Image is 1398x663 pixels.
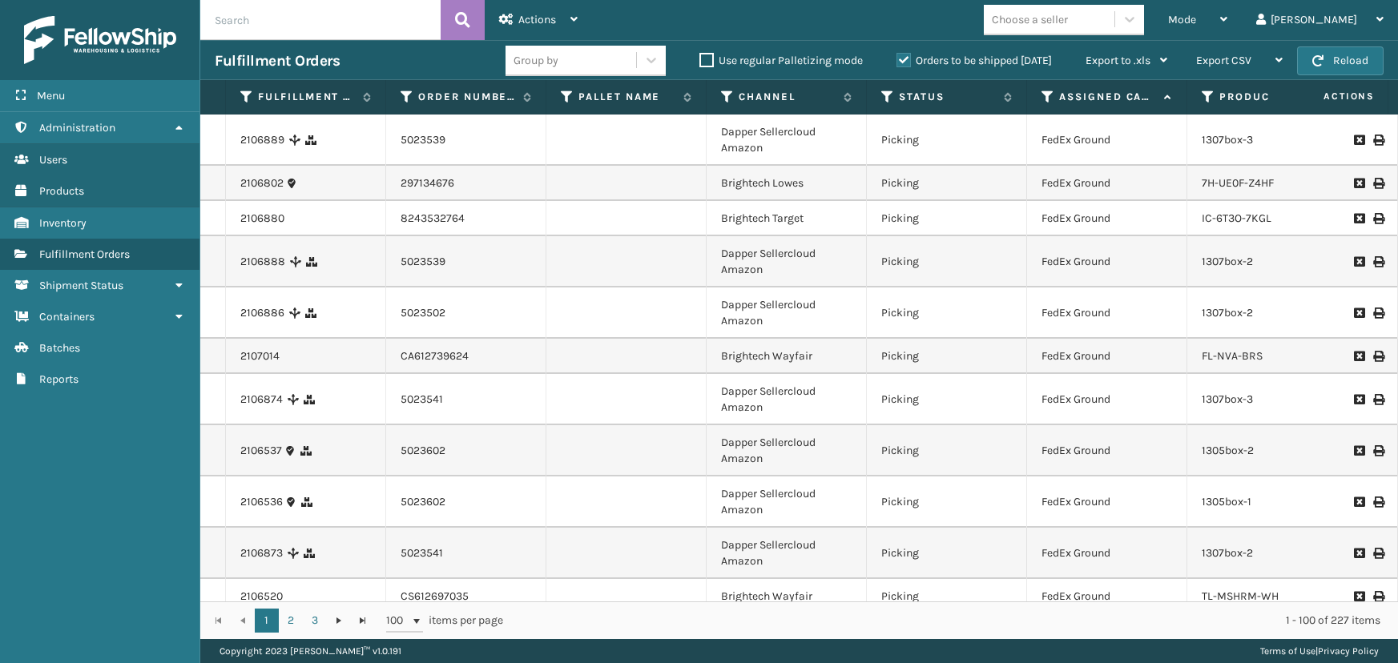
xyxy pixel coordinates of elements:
i: Request to Be Cancelled [1354,351,1364,362]
td: 5023602 [386,476,546,528]
i: Request to Be Cancelled [1354,135,1364,146]
td: Dapper Sellercloud Amazon [707,374,867,425]
span: Go to the next page [332,614,345,627]
a: IC-6T3O-7KGL [1202,211,1271,225]
span: Export CSV [1196,54,1251,67]
span: Shipment Status [39,279,123,292]
i: Request to Be Cancelled [1354,445,1364,456]
label: Channel [739,90,836,104]
label: Fulfillment Order Id [258,90,355,104]
label: Order Number [418,90,515,104]
label: Product SKU [1219,90,1316,104]
a: 2106873 [240,545,283,561]
td: Dapper Sellercloud Amazon [707,236,867,287]
td: Picking [867,339,1027,374]
a: 1 [255,609,279,633]
div: Choose a seller [992,11,1068,28]
td: Dapper Sellercloud Amazon [707,476,867,528]
div: 1 - 100 of 227 items [526,613,1380,629]
a: 2106888 [240,254,285,270]
a: Privacy Policy [1318,645,1379,657]
i: Request to Be Cancelled [1354,213,1364,224]
td: FedEx Ground [1027,287,1187,339]
a: 2106874 [240,392,283,408]
td: 5023602 [386,425,546,476]
td: Dapper Sellercloud Amazon [707,287,867,339]
a: 2106880 [240,211,284,227]
a: 1307box-3 [1202,133,1253,147]
i: Print Label [1373,135,1383,146]
i: Print Label [1373,213,1383,224]
i: Print Label [1373,394,1383,405]
td: FedEx Ground [1027,339,1187,374]
a: 1307box-2 [1202,546,1253,560]
span: Actions [518,13,556,26]
td: 5023502 [386,287,546,339]
i: Print Label [1373,445,1383,456]
a: 2106537 [240,443,282,459]
a: 1305box-1 [1202,495,1251,508]
td: Dapper Sellercloud Amazon [707,425,867,476]
td: Picking [867,374,1027,425]
img: logo [24,16,176,64]
span: Users [39,153,67,167]
i: Print Label [1373,256,1383,267]
td: Picking [867,476,1027,528]
a: FL-NVA-BRS [1202,349,1263,363]
a: 2106802 [240,175,284,191]
h3: Fulfillment Orders [215,51,340,70]
span: Batches [39,341,80,355]
td: 5023539 [386,236,546,287]
i: Request to Be Cancelled [1354,548,1364,559]
label: Use regular Palletizing mode [699,54,863,67]
a: 2106520 [240,589,283,605]
td: Picking [867,287,1027,339]
td: CS612697035 [386,579,546,614]
td: FedEx Ground [1027,476,1187,528]
td: Picking [867,115,1027,166]
i: Print Label [1373,307,1383,319]
a: Go to the last page [351,609,375,633]
span: Export to .xls [1086,54,1150,67]
td: FedEx Ground [1027,236,1187,287]
i: Print Label [1373,178,1383,189]
td: Picking [867,201,1027,236]
a: 2106889 [240,132,284,148]
span: Administration [39,121,115,135]
td: FedEx Ground [1027,201,1187,236]
td: FedEx Ground [1027,374,1187,425]
span: Products [39,184,84,198]
td: FedEx Ground [1027,528,1187,579]
a: Go to the next page [327,609,351,633]
i: Request to Be Cancelled [1354,178,1364,189]
label: Status [899,90,996,104]
div: Group by [514,52,558,69]
span: 100 [386,613,410,629]
td: Picking [867,528,1027,579]
i: Request to Be Cancelled [1354,307,1364,319]
a: 1307box-3 [1202,392,1253,406]
td: 8243532764 [386,201,546,236]
span: Actions [1273,83,1384,110]
div: | [1260,639,1379,663]
i: Print Label [1373,496,1383,508]
i: Request to Be Cancelled [1354,394,1364,405]
a: Terms of Use [1260,645,1315,657]
span: Inventory [39,216,87,230]
p: Copyright 2023 [PERSON_NAME]™ v 1.0.191 [220,639,401,663]
td: 297134676 [386,166,546,201]
td: Dapper Sellercloud Amazon [707,528,867,579]
td: Picking [867,236,1027,287]
td: Brightech Wayfair [707,579,867,614]
label: Pallet Name [578,90,675,104]
td: 5023541 [386,528,546,579]
a: 2107014 [240,348,280,364]
td: Picking [867,579,1027,614]
i: Print Label [1373,351,1383,362]
td: FedEx Ground [1027,115,1187,166]
td: FedEx Ground [1027,166,1187,201]
a: 1307box-2 [1202,255,1253,268]
label: Orders to be shipped [DATE] [896,54,1052,67]
a: 7H-UE0F-Z4HF [1202,176,1274,190]
td: Picking [867,166,1027,201]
